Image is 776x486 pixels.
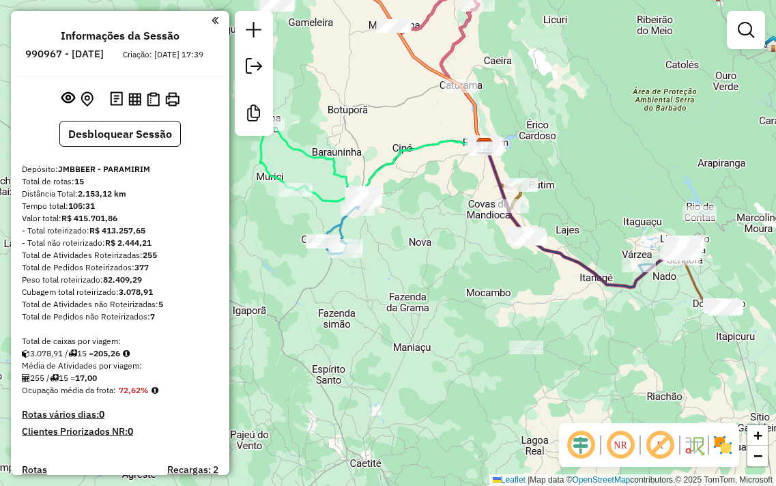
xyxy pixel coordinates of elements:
div: - Total não roteirizado: [22,237,218,249]
strong: R$ 415.701,86 [61,213,117,223]
button: Logs desbloquear sessão [107,89,126,110]
strong: 255 [143,250,157,260]
div: Tempo total: [22,200,218,212]
strong: 7 [150,311,155,321]
h4: Recargas: 2 [167,464,218,476]
i: Cubagem total roteirizado [22,349,30,358]
button: Desbloquear Sessão [59,121,181,147]
div: Total de Pedidos Roteirizados: [22,261,218,274]
strong: 3.078,91 [119,287,153,297]
div: Atividade não roteirizada - RESTAURANTE CONVENIE [509,341,543,354]
a: OpenStreetMap [573,475,631,485]
div: Depósito: [22,163,218,175]
span: Exibir rótulo [644,429,676,461]
h6: 990967 - [DATE] [25,48,104,60]
div: Total de Pedidos não Roteirizados: [22,311,218,323]
a: Rotas [22,464,47,476]
strong: 15 [74,176,84,186]
h4: Informações da Sessão [61,29,179,42]
div: - Total roteirizado: [22,225,218,237]
div: Cubagem total roteirizado: [22,286,218,298]
a: Nova sessão e pesquisa [240,16,268,47]
span: Ocultar deslocamento [564,429,597,461]
button: Imprimir Rotas [162,89,182,109]
a: Criar modelo [240,100,268,130]
a: Exibir filtros [732,16,760,44]
div: Total de Atividades não Roteirizadas: [22,298,218,311]
a: Zoom out [747,446,768,466]
i: Meta Caixas/viagem: 1,00 Diferença: 204,26 [123,349,130,358]
h4: Clientes Priorizados NR: [22,426,218,438]
strong: 2.153,12 km [78,188,126,199]
strong: 0 [128,425,133,438]
div: Peso total roteirizado: [22,274,218,286]
strong: 105:31 [68,201,95,211]
a: Leaflet [493,475,526,485]
i: Total de rotas [50,374,59,382]
a: Zoom in [747,425,768,446]
div: 255 / 15 = [22,372,218,384]
strong: 205,26 [94,348,120,358]
button: Centralizar mapa no depósito ou ponto de apoio [78,89,96,110]
button: Visualizar Romaneio [144,89,162,109]
span: − [753,447,762,464]
a: Exportar sessão [240,53,268,83]
div: Atividade não roteirizada - BAR DO EDSON [665,246,700,259]
strong: 17,00 [75,373,97,383]
strong: 5 [158,299,163,309]
i: Total de rotas [68,349,77,358]
div: Map data © contributors,© 2025 TomTom, Microsoft [489,474,776,486]
button: Exibir sessão original [59,88,78,110]
a: Clique aqui para minimizar o painel [212,12,218,28]
strong: R$ 2.444,21 [105,238,152,248]
h4: Rotas vários dias: [22,409,218,420]
div: Criação: [DATE] 17:39 [117,48,209,61]
span: + [753,427,762,444]
strong: 82.409,29 [103,274,142,285]
div: Atividade não roteirizada - CHURRASCARIA E PEIXA [682,206,717,220]
span: | [528,475,530,485]
strong: 72,62% [119,385,149,395]
span: Ocultar NR [604,429,637,461]
em: Média calculada utilizando a maior ocupação (%Peso ou %Cubagem) de cada rota da sessão. Rotas cro... [152,386,158,395]
div: Total de caixas por viagem: [22,335,218,347]
div: Valor total: [22,212,218,225]
div: Distância Total: [22,188,218,200]
strong: 377 [134,262,149,272]
div: 3.078,91 / 15 = [22,347,218,360]
button: Visualizar relatório de Roteirização [126,89,144,108]
span: Ocupação média da frota: [22,385,116,395]
div: Total de Atividades Roteirizadas: [22,249,218,261]
img: Exibir/Ocultar setores [712,434,734,456]
strong: R$ 413.257,65 [89,225,145,235]
img: JMBBEER - PARAMIRIM [476,137,493,155]
i: Total de Atividades [22,374,30,382]
div: Média de Atividades por viagem: [22,360,218,372]
strong: JMBBEER - PARAMIRIM [58,164,150,174]
strong: 0 [99,408,104,420]
img: Fluxo de ruas [683,434,705,456]
div: Total de rotas: [22,175,218,188]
